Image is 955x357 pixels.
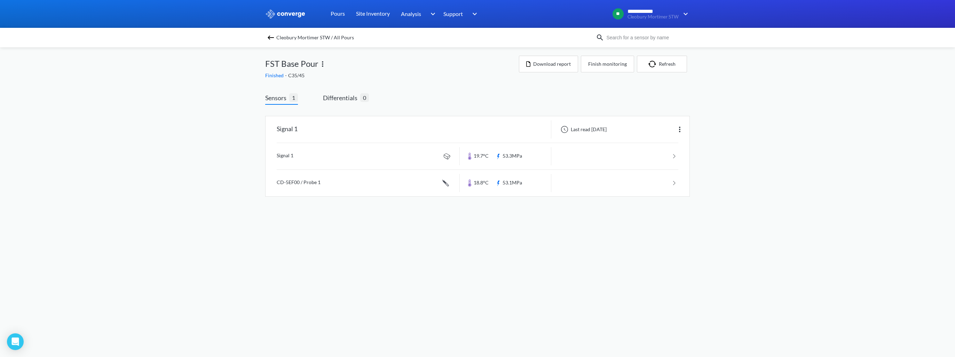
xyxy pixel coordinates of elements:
[581,56,634,72] button: Finish monitoring
[604,34,688,41] input: Search for a sensor by name
[401,9,421,18] span: Analysis
[519,56,578,72] button: Download report
[289,93,298,102] span: 1
[679,10,690,18] img: downArrow.svg
[276,33,354,42] span: Cleobury Mortimer STW / All Pours
[265,57,318,70] span: FST Base Pour
[628,14,679,19] span: Cleobury Mortimer STW
[265,72,519,79] div: C35/45
[557,125,609,134] div: Last read [DATE]
[267,33,275,42] img: backspace.svg
[468,10,479,18] img: downArrow.svg
[637,56,687,72] button: Refresh
[285,72,288,78] span: -
[277,120,298,138] div: Signal 1
[323,93,360,103] span: Differentials
[318,60,327,68] img: more.svg
[7,333,24,350] div: Open Intercom Messenger
[426,10,437,18] img: downArrow.svg
[648,61,659,68] img: icon-refresh.svg
[265,93,289,103] span: Sensors
[443,9,463,18] span: Support
[596,33,604,42] img: icon-search.svg
[526,61,530,67] img: icon-file.svg
[265,72,285,78] span: Finished
[360,93,369,102] span: 0
[676,125,684,134] img: more.svg
[265,9,306,18] img: logo_ewhite.svg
